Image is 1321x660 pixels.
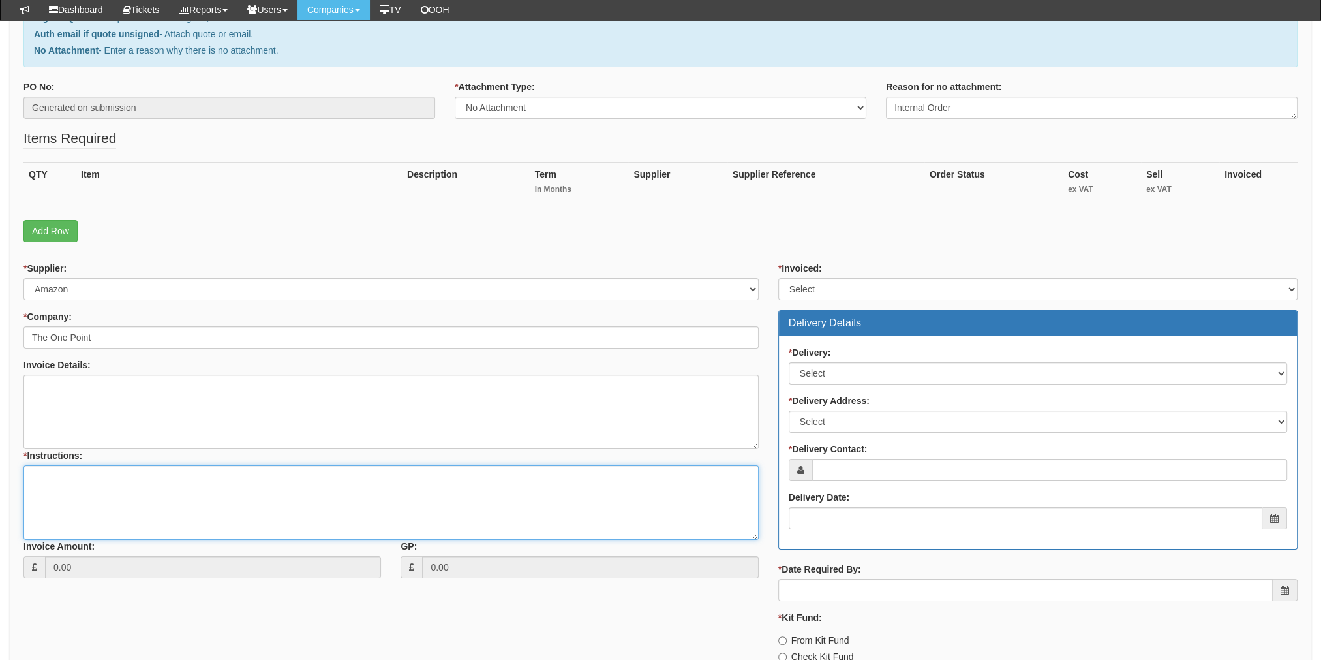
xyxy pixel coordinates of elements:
[789,394,870,407] label: Delivery Address:
[789,491,849,504] label: Delivery Date:
[778,636,787,645] input: From Kit Fund
[789,443,868,456] label: Delivery Contact:
[789,346,831,359] label: Delivery:
[34,45,99,55] b: No Attachment
[23,449,82,462] label: Instructions:
[778,634,849,647] label: From Kit Fund
[1141,162,1219,207] th: Sell
[1219,162,1298,207] th: Invoiced
[924,162,1063,207] th: Order Status
[23,80,54,93] label: PO No:
[778,563,861,576] label: Date Required By:
[727,162,924,207] th: Supplier Reference
[34,44,1287,57] p: - Enter a reason why there is no attachment.
[23,262,67,275] label: Supplier:
[23,220,78,242] a: Add Row
[23,310,72,323] label: Company:
[401,540,417,553] label: GP:
[455,80,535,93] label: Attachment Type:
[76,162,402,207] th: Item
[402,162,530,207] th: Description
[34,29,159,39] b: Auth email if quote unsigned
[34,27,1287,40] p: - Attach quote or email.
[778,611,822,624] label: Kit Fund:
[886,80,1001,93] label: Reason for no attachment:
[778,262,822,275] label: Invoiced:
[530,162,629,207] th: Term
[23,162,76,207] th: QTY
[1146,184,1214,195] small: ex VAT
[1068,184,1136,195] small: ex VAT
[23,358,91,371] label: Invoice Details:
[535,184,624,195] small: In Months
[34,12,93,23] b: Signed Quote
[23,540,95,553] label: Invoice Amount:
[23,129,116,149] legend: Items Required
[1063,162,1141,207] th: Cost
[789,317,1287,329] h3: Delivery Details
[628,162,727,207] th: Supplier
